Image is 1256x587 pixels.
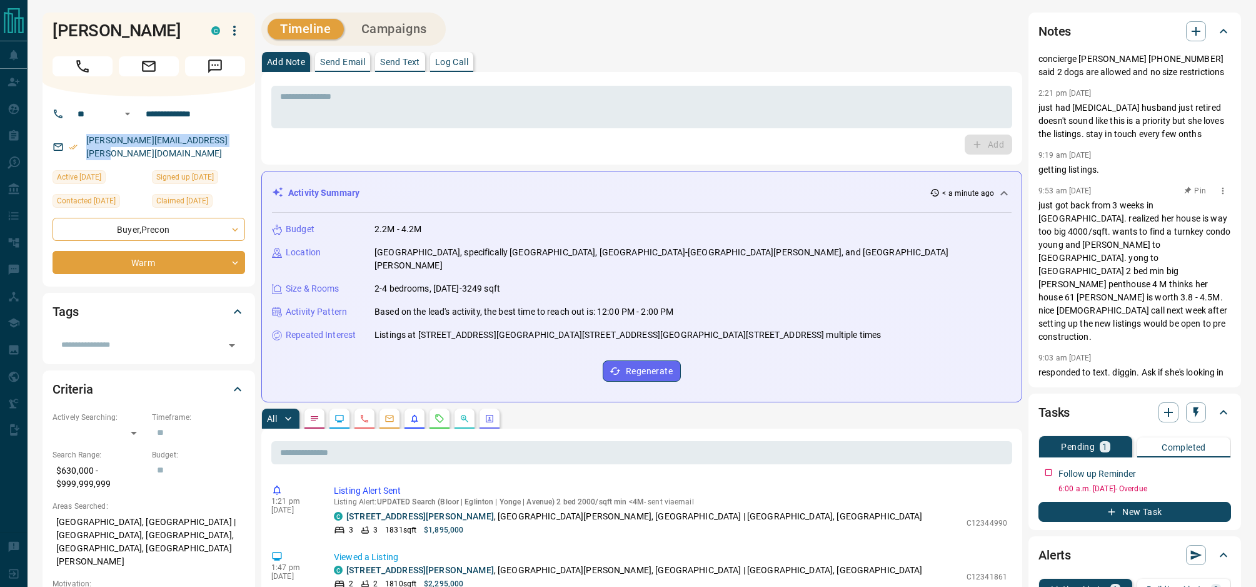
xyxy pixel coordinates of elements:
[1058,483,1231,494] p: 6:00 a.m. [DATE] - Overdue
[53,461,146,494] p: $630,000 - $999,999,999
[152,194,245,212] div: Sun Mar 01 2020
[424,524,463,536] p: $1,895,000
[53,21,193,41] h1: [PERSON_NAME]
[1038,21,1071,41] h2: Notes
[460,414,470,424] svg: Opportunities
[223,337,241,354] button: Open
[156,171,214,183] span: Signed up [DATE]
[57,195,116,207] span: Contacted [DATE]
[309,414,319,424] svg: Notes
[271,506,315,514] p: [DATE]
[53,194,146,212] div: Mon Dec 02 2024
[374,246,1012,272] p: [GEOGRAPHIC_DATA], specifically [GEOGRAPHIC_DATA], [GEOGRAPHIC_DATA]-[GEOGRAPHIC_DATA][PERSON_NAM...
[69,143,78,151] svg: Email Verified
[485,414,495,424] svg: Agent Actions
[1038,89,1092,98] p: 2:21 pm [DATE]
[384,414,394,424] svg: Emails
[1038,397,1231,427] div: Tasks
[334,414,344,424] svg: Lead Browsing Activity
[152,449,245,461] p: Budget:
[334,566,343,574] div: condos.ca
[53,512,245,572] p: [GEOGRAPHIC_DATA], [GEOGRAPHIC_DATA] | [GEOGRAPHIC_DATA], [GEOGRAPHIC_DATA], [GEOGRAPHIC_DATA], [...
[211,26,220,35] div: condos.ca
[346,564,923,577] p: , [GEOGRAPHIC_DATA][PERSON_NAME], [GEOGRAPHIC_DATA] | [GEOGRAPHIC_DATA], [GEOGRAPHIC_DATA]
[53,170,146,188] div: Thu Aug 14 2025
[349,524,353,536] p: 3
[1038,16,1231,46] div: Notes
[385,524,416,536] p: 1831 sqft
[86,135,228,158] a: [PERSON_NAME][EMAIL_ADDRESS][PERSON_NAME][DOMAIN_NAME]
[1038,502,1231,522] button: New Task
[53,412,146,423] p: Actively Searching:
[53,297,245,327] div: Tags
[271,563,315,572] p: 1:47 pm
[377,498,644,506] span: UPDATED Search (Bloor | Eglinton | Yonge | Avenue) 2 bed 2000/sqft min <4M
[1162,443,1206,452] p: Completed
[334,498,1007,506] p: Listing Alert : - sent via email
[1038,540,1231,570] div: Alerts
[967,518,1007,529] p: C12344990
[57,171,101,183] span: Active [DATE]
[271,572,315,581] p: [DATE]
[1102,442,1107,451] p: 1
[1177,185,1213,197] button: Pin
[334,484,1007,498] p: Listing Alert Sent
[152,170,245,188] div: Sun Mar 01 2020
[53,218,245,241] div: Buyer , Precon
[286,223,314,236] p: Budget
[1038,199,1231,344] p: just got back from 3 weeks in [GEOGRAPHIC_DATA]. realized her house is way too big 4000/sqft. wan...
[53,379,93,399] h2: Criteria
[267,58,305,66] p: Add Note
[271,497,315,506] p: 1:21 pm
[1038,163,1231,176] p: getting listings.
[286,246,321,259] p: Location
[1038,101,1231,141] p: just had [MEDICAL_DATA] husband just retired doesn't sound like this is a priority but she loves ...
[346,565,494,575] a: [STREET_ADDRESS][PERSON_NAME]
[120,106,135,121] button: Open
[1058,467,1136,481] p: Follow up Reminder
[286,329,356,342] p: Repeated Interest
[603,360,681,382] button: Regenerate
[374,305,673,319] p: Based on the lead's activity, the best time to reach out is: 12:00 PM - 2:00 PM
[435,414,445,424] svg: Requests
[1038,354,1092,362] p: 9:03 am [DATE]
[346,511,494,521] a: [STREET_ADDRESS][PERSON_NAME]
[1038,151,1092,160] p: 9:19 am [DATE]
[53,56,113,76] span: Call
[435,58,468,66] p: Log Call
[286,305,347,319] p: Activity Pattern
[53,251,245,274] div: Warm
[359,414,369,424] svg: Calls
[346,510,923,523] p: , [GEOGRAPHIC_DATA][PERSON_NAME], [GEOGRAPHIC_DATA] | [GEOGRAPHIC_DATA], [GEOGRAPHIC_DATA]
[53,501,245,512] p: Areas Searched:
[53,374,245,404] div: Criteria
[374,329,881,342] p: Listings at [STREET_ADDRESS][GEOGRAPHIC_DATA][STREET_ADDRESS][GEOGRAPHIC_DATA][STREET_ADDRESS] mu...
[374,223,421,236] p: 2.2M - 4.2M
[334,512,343,521] div: condos.ca
[1038,402,1070,422] h2: Tasks
[409,414,420,424] svg: Listing Alerts
[942,188,994,199] p: < a minute ago
[119,56,179,76] span: Email
[334,551,1007,564] p: Viewed a Listing
[268,19,344,39] button: Timeline
[374,282,500,295] p: 2-4 bedrooms, [DATE]-3249 sqft
[53,449,146,461] p: Search Range:
[53,302,78,322] h2: Tags
[967,571,1007,583] p: C12341861
[380,58,420,66] p: Send Text
[286,282,339,295] p: Size & Rooms
[373,524,378,536] p: 3
[272,181,1012,205] div: Activity Summary< a minute ago
[1038,186,1092,195] p: 9:53 am [DATE]
[185,56,245,76] span: Message
[1038,366,1231,406] p: responded to text. diggin. Ask if she's looking in [GEOGRAPHIC_DATA] [DATE] if she hasn't responded
[320,58,365,66] p: Send Email
[152,412,245,423] p: Timeframe:
[288,186,359,200] p: Activity Summary
[349,19,440,39] button: Campaigns
[267,414,277,423] p: All
[1038,545,1071,565] h2: Alerts
[1061,442,1095,451] p: Pending
[156,195,208,207] span: Claimed [DATE]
